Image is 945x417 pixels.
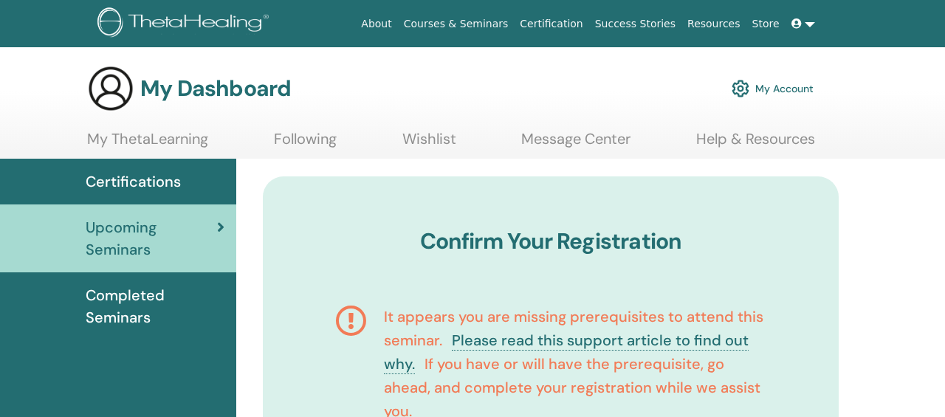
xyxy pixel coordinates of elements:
img: logo.png [97,7,274,41]
span: Completed Seminars [86,284,224,328]
a: Help & Resources [696,130,815,159]
a: Certification [514,10,588,38]
a: Message Center [521,130,630,159]
span: Upcoming Seminars [86,216,217,261]
h3: Confirm Your Registration [315,228,787,255]
a: Following [274,130,337,159]
a: Please read this support article to find out why. [384,331,749,374]
a: Wishlist [402,130,456,159]
span: It appears you are missing prerequisites to attend this seminar. [384,307,763,350]
a: Store [746,10,786,38]
h3: My Dashboard [140,75,291,102]
a: My ThetaLearning [87,130,208,159]
a: Resources [681,10,746,38]
a: Courses & Seminars [398,10,515,38]
a: Success Stories [589,10,681,38]
span: Certifications [86,170,181,193]
a: About [355,10,397,38]
img: cog.svg [732,76,749,101]
img: generic-user-icon.jpg [87,65,134,112]
a: My Account [732,72,814,105]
